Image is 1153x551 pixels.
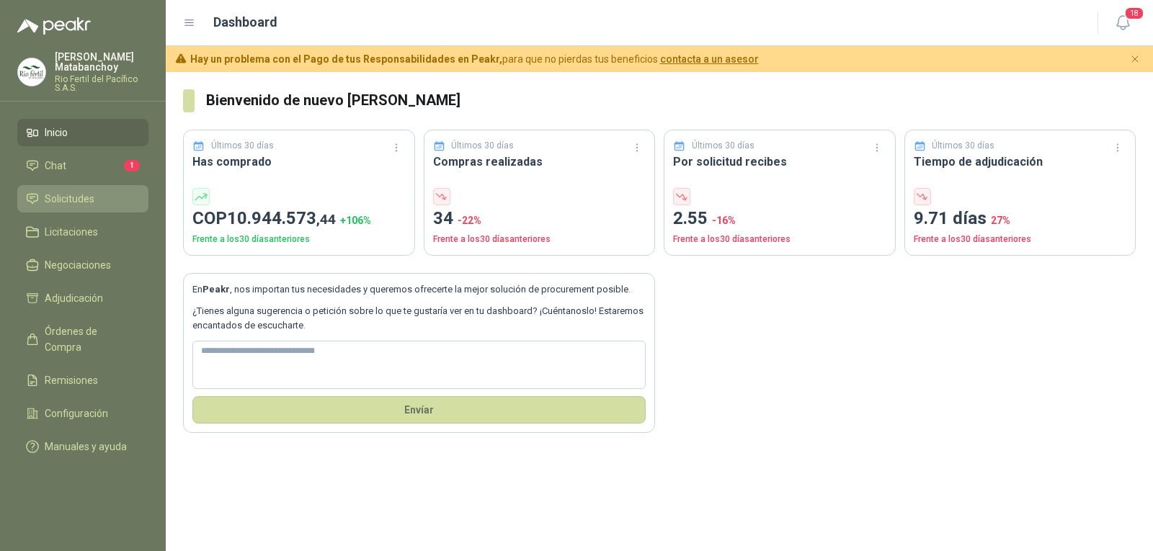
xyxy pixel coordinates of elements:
p: Últimos 30 días [692,139,754,153]
p: [PERSON_NAME] Matabanchoy [55,52,148,72]
a: Remisiones [17,367,148,394]
button: Cerrar [1126,50,1144,68]
p: 34 [433,205,646,233]
a: Chat1 [17,152,148,179]
a: Manuales y ayuda [17,433,148,460]
img: Logo peakr [17,17,91,35]
span: 18 [1124,6,1144,20]
p: Últimos 30 días [211,139,274,153]
span: Licitaciones [45,224,98,240]
h3: Compras realizadas [433,153,646,171]
a: Configuración [17,400,148,427]
p: Frente a los 30 días anteriores [914,233,1127,246]
button: 18 [1110,10,1136,36]
a: Adjudicación [17,285,148,312]
h3: Has comprado [192,153,406,171]
p: En , nos importan tus necesidades y queremos ofrecerte la mejor solución de procurement posible. [192,282,646,297]
span: Solicitudes [45,191,94,207]
span: Remisiones [45,372,98,388]
span: + 106 % [340,215,371,226]
a: Licitaciones [17,218,148,246]
a: contacta a un asesor [660,53,759,65]
p: Últimos 30 días [932,139,994,153]
p: 2.55 [673,205,886,233]
span: Órdenes de Compra [45,323,135,355]
p: COP [192,205,406,233]
a: Solicitudes [17,185,148,212]
span: 10.944.573 [227,208,336,228]
h3: Tiempo de adjudicación [914,153,1127,171]
span: Negociaciones [45,257,111,273]
span: -16 % [712,215,736,226]
span: Manuales y ayuda [45,439,127,454]
p: Frente a los 30 días anteriores [673,233,886,246]
img: Company Logo [18,58,45,86]
span: Adjudicación [45,290,103,306]
span: para que no pierdas tus beneficios [190,51,759,67]
span: ,44 [316,211,336,228]
p: Rio Fertil del Pacífico S.A.S. [55,75,148,92]
h3: Por solicitud recibes [673,153,886,171]
span: -22 % [458,215,481,226]
a: Negociaciones [17,251,148,279]
p: ¿Tienes alguna sugerencia o petición sobre lo que te gustaría ver en tu dashboard? ¡Cuéntanoslo! ... [192,304,646,333]
h1: Dashboard [213,12,277,32]
span: Chat [45,158,66,174]
b: Peakr [202,284,230,295]
span: 1 [124,160,140,171]
p: Frente a los 30 días anteriores [433,233,646,246]
p: Últimos 30 días [451,139,514,153]
p: 9.71 días [914,205,1127,233]
b: Hay un problema con el Pago de tus Responsabilidades en Peakr, [190,53,502,65]
span: Configuración [45,406,108,421]
button: Envíar [192,396,646,424]
span: Inicio [45,125,68,140]
span: 27 % [991,215,1010,226]
a: Inicio [17,119,148,146]
h3: Bienvenido de nuevo [PERSON_NAME] [206,89,1136,112]
a: Órdenes de Compra [17,318,148,361]
p: Frente a los 30 días anteriores [192,233,406,246]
